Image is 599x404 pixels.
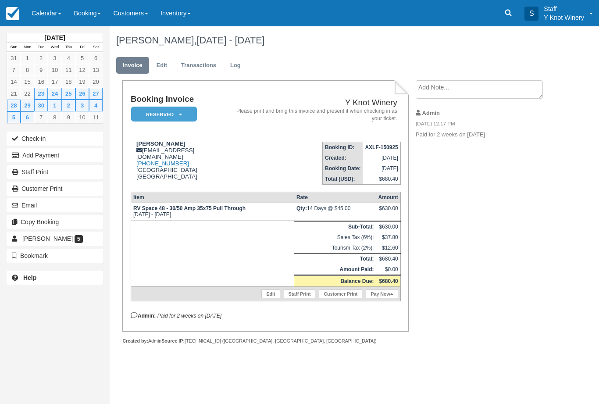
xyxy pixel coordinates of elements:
a: 4 [62,52,75,64]
strong: Qty [296,205,307,211]
a: Customer Print [319,290,362,298]
div: $630.00 [378,205,398,218]
p: Paid for 2 weeks on [DATE] [416,131,553,139]
th: Sun [7,43,21,52]
a: 27 [89,88,103,100]
a: 22 [21,88,34,100]
a: 16 [34,76,48,88]
a: 29 [21,100,34,111]
a: 20 [89,76,103,88]
a: Invoice [116,57,149,74]
th: Amount Paid: [294,264,376,275]
a: [PHONE_NUMBER] [136,160,189,167]
a: 14 [7,76,21,88]
strong: AXLF-150925 [365,144,398,150]
a: 12 [75,64,89,76]
a: 17 [48,76,61,88]
a: 1 [48,100,61,111]
td: Tourism Tax (2%): [294,243,376,254]
td: 14 Days @ $45.00 [294,203,376,221]
th: Item [131,192,294,203]
a: 13 [89,64,103,76]
th: Booking Date: [323,163,363,174]
a: Edit [261,290,280,298]
td: Sales Tax (6%): [294,232,376,243]
span: 5 [75,235,83,243]
em: Reserved [131,107,197,122]
a: 30 [34,100,48,111]
a: Help [7,271,103,285]
td: $630.00 [376,222,400,232]
td: $37.80 [376,232,400,243]
td: [DATE] [363,163,400,174]
a: 18 [62,76,75,88]
img: checkfront-main-nav-mini-logo.png [6,7,19,20]
th: Booking ID: [323,142,363,153]
a: Log [224,57,247,74]
a: Staff Print [7,165,103,179]
th: Fri [75,43,89,52]
th: Sub-Total: [294,222,376,232]
a: 10 [75,111,89,123]
button: Email [7,198,103,212]
a: 23 [34,88,48,100]
a: 7 [7,64,21,76]
span: [PERSON_NAME] [22,235,73,242]
th: Wed [48,43,61,52]
th: Total (USD): [323,174,363,185]
td: [DATE] - [DATE] [131,203,294,221]
th: Mon [21,43,34,52]
a: 10 [48,64,61,76]
a: 21 [7,88,21,100]
span: [DATE] - [DATE] [196,35,264,46]
button: Add Payment [7,148,103,162]
button: Check-in [7,132,103,146]
strong: [DATE] [44,34,65,41]
th: Total: [294,254,376,265]
td: $0.00 [376,264,400,275]
a: Reserved [131,106,194,122]
td: [DATE] [363,153,400,163]
a: 9 [34,64,48,76]
a: 5 [7,111,21,123]
h1: [PERSON_NAME], [116,35,553,46]
strong: RV Space 48 - 30/50 Amp 35x75 Pull Through [133,205,246,211]
a: 11 [62,64,75,76]
strong: Admin: [131,313,156,319]
th: Amount [376,192,400,203]
h1: Booking Invoice [131,95,233,104]
strong: Admin [422,110,440,116]
button: Bookmark [7,249,103,263]
strong: Source IP: [161,338,185,343]
em: [DATE] 12:17 PM [416,120,553,130]
th: Rate [294,192,376,203]
a: 2 [34,52,48,64]
a: Pay Now [366,290,398,298]
button: Copy Booking [7,215,103,229]
strong: Created by: [122,338,148,343]
a: 4 [89,100,103,111]
a: 15 [21,76,34,88]
div: [EMAIL_ADDRESS][DOMAIN_NAME] [GEOGRAPHIC_DATA] [GEOGRAPHIC_DATA] [131,140,233,180]
th: Thu [62,43,75,52]
a: 24 [48,88,61,100]
td: $12.60 [376,243,400,254]
td: $680.40 [363,174,400,185]
a: 19 [75,76,89,88]
div: Admin [TECHNICAL_ID] ([GEOGRAPHIC_DATA], [GEOGRAPHIC_DATA], [GEOGRAPHIC_DATA]) [122,338,409,344]
a: 7 [34,111,48,123]
a: Transactions [175,57,223,74]
a: 6 [89,52,103,64]
a: Customer Print [7,182,103,196]
strong: $680.40 [379,278,398,284]
em: Paid for 2 weeks on [DATE] [157,313,222,319]
a: 9 [62,111,75,123]
th: Tue [34,43,48,52]
a: 6 [21,111,34,123]
a: 28 [7,100,21,111]
div: S [524,7,538,21]
a: 8 [48,111,61,123]
h2: Y Knot Winery [236,98,397,107]
a: 1 [21,52,34,64]
a: 8 [21,64,34,76]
